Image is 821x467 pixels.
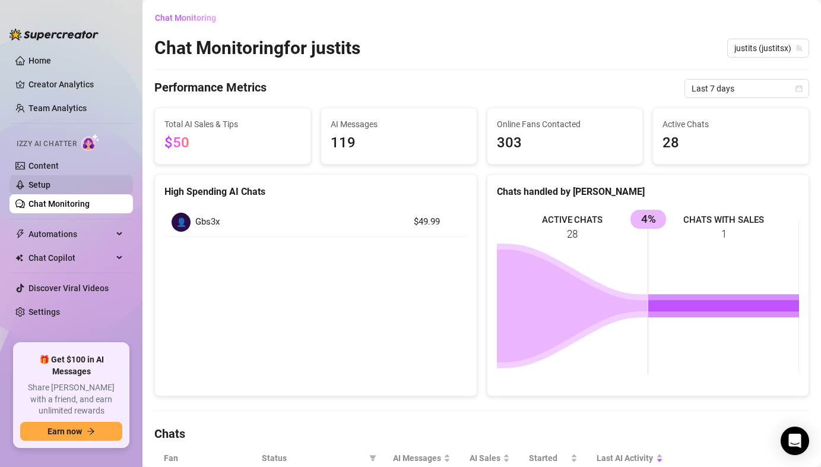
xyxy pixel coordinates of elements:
span: Active Chats [662,118,799,131]
span: filter [369,455,376,462]
span: Status [262,452,364,465]
a: Creator Analytics [28,75,123,94]
span: Last AI Activity [597,452,653,465]
span: AI Messages [393,452,441,465]
a: Settings [28,307,60,317]
span: AI Messages [331,118,467,131]
img: AI Chatter [81,134,100,151]
div: Chats handled by [PERSON_NAME] [497,184,800,199]
button: Earn nowarrow-right [20,422,122,441]
h4: Chats [154,425,809,442]
span: Izzy AI Chatter [17,138,77,150]
h4: Performance Metrics [154,79,267,98]
span: 🎁 Get $100 in AI Messages [20,354,122,377]
span: team [795,45,803,52]
span: justits (justitsx) [734,39,802,57]
span: $50 [164,134,189,151]
img: logo-BBDzfeDw.svg [9,29,99,40]
span: 119 [331,132,467,154]
span: Share [PERSON_NAME] with a friend, and earn unlimited rewards [20,382,122,417]
a: Content [28,161,59,171]
img: Chat Copilot [15,254,23,262]
span: thunderbolt [15,229,25,239]
a: Chat Monitoring [28,199,90,209]
a: Team Analytics [28,103,87,113]
span: Total AI Sales & Tips [164,118,301,131]
h2: Chat Monitoring for justits [154,37,360,59]
span: arrow-right [87,427,95,436]
a: Discover Viral Videos [28,283,109,293]
span: Last 7 days [692,80,802,97]
div: Open Intercom Messenger [781,427,809,455]
span: 303 [497,132,633,154]
span: Started [529,452,568,465]
span: filter [367,449,379,467]
span: Chat Monitoring [155,13,216,23]
span: Gbs3x [195,215,220,229]
span: Automations [28,225,113,244]
span: Earn now [47,427,82,436]
span: calendar [795,85,803,92]
span: 28 [662,132,799,154]
span: Online Fans Contacted [497,118,633,131]
div: 👤 [172,213,191,232]
article: $49.99 [414,215,460,229]
span: AI Sales [470,452,500,465]
a: Setup [28,180,50,190]
a: Home [28,56,51,65]
span: Chat Copilot [28,248,113,267]
button: Chat Monitoring [154,8,226,27]
div: High Spending AI Chats [164,184,467,199]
